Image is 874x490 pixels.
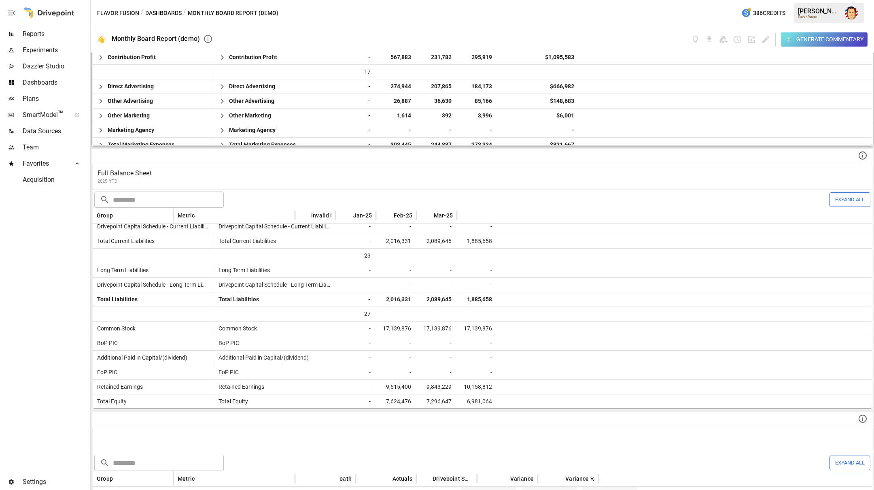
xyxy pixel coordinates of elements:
[461,278,493,292] span: -
[341,210,352,221] button: Sort
[380,79,412,94] span: 274,944
[380,263,412,277] span: -
[420,380,453,394] span: 9,843,229
[840,2,863,24] button: Austin Gardner-Smith
[550,79,574,94] div: $666,982
[420,278,453,292] span: -
[420,365,453,379] span: -
[361,68,371,75] span: 17
[781,32,868,47] button: Generate Commentary
[550,94,574,108] div: $148,683
[23,62,89,71] span: Dazzler Studio
[565,476,594,481] span: Variance %
[229,54,277,60] span: Contribution Profit
[58,109,64,119] span: ™
[461,219,493,234] span: -
[420,50,453,64] span: 231,782
[145,8,182,18] button: Dashboards
[380,50,412,64] span: 567,883
[108,54,156,60] span: Contribution Profit
[215,325,257,332] span: Common Stock
[556,109,574,123] div: $6,001
[94,383,143,390] span: Retained Earnings
[392,476,412,481] span: Actuals
[420,138,453,152] span: 244,887
[339,322,372,336] span: -
[553,473,564,484] button: Sort
[420,394,453,409] span: 7,296,647
[420,473,432,484] button: Sort
[339,219,372,234] span: -
[380,109,412,123] span: 1,614
[394,211,412,219] span: Feb-25
[178,476,195,481] span: Metric
[420,322,453,336] span: 17,139,876
[94,340,118,346] span: BoP PIC
[434,211,453,219] span: Mar-25
[23,45,89,55] span: Experiments
[97,36,105,43] div: 👋
[108,98,153,104] span: Other Advertising
[195,210,207,221] button: Sort
[23,78,89,87] span: Dashboards
[420,351,453,365] span: -
[339,292,372,307] span: -
[461,109,493,123] span: 3,996
[461,50,493,64] span: 295,919
[510,476,534,481] span: Variance
[380,123,412,137] span: -
[178,211,195,219] span: Metric
[572,123,574,137] div: -
[97,8,139,18] button: Flavor Fusion
[380,336,412,350] span: -
[845,6,858,19] img: Austin Gardner-Smith
[705,35,714,44] button: Download dashboard
[380,322,412,336] span: 17,139,876
[98,178,867,185] p: 2025 YTD
[461,234,493,248] span: 1,885,658
[229,112,271,119] span: Other Marketing
[382,210,393,221] button: Sort
[420,219,453,234] span: -
[97,475,113,482] div: Group
[215,340,239,346] span: BoP PIC
[420,234,453,248] span: 2,089,645
[420,292,453,307] span: 2,089,645
[550,138,574,152] div: $821,667
[141,8,144,18] div: /
[339,394,372,409] span: -
[195,473,207,484] button: Sort
[461,336,493,350] span: -
[461,394,493,409] span: 6,981,064
[23,159,66,168] span: Favorites
[420,263,453,277] span: -
[311,211,343,219] span: Invalid Date
[23,477,89,487] span: Settings
[380,394,412,409] span: 7,624,476
[94,296,138,303] span: Total Liabilities
[327,473,339,484] button: Sort
[97,212,113,219] div: Group
[461,94,493,108] span: 85,166
[380,138,412,152] span: 303,445
[215,383,264,390] span: Retained Earnings
[339,79,372,94] span: -
[380,380,412,394] span: 9,515,400
[380,278,412,292] span: -
[380,365,412,379] span: -
[461,263,493,277] span: -
[422,210,433,221] button: Sort
[829,192,870,207] button: Expand All
[94,238,155,244] span: Total Current Liabilities
[215,398,248,405] span: Total Equity
[461,380,493,394] span: 10,158,812
[761,35,770,44] button: Edit dashboard
[380,351,412,365] span: -
[461,79,493,94] span: 184,173
[23,29,89,39] span: Reports
[23,126,89,136] span: Data Sources
[829,456,870,470] button: Expand All
[339,476,352,481] span: path
[420,79,453,94] span: 207,865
